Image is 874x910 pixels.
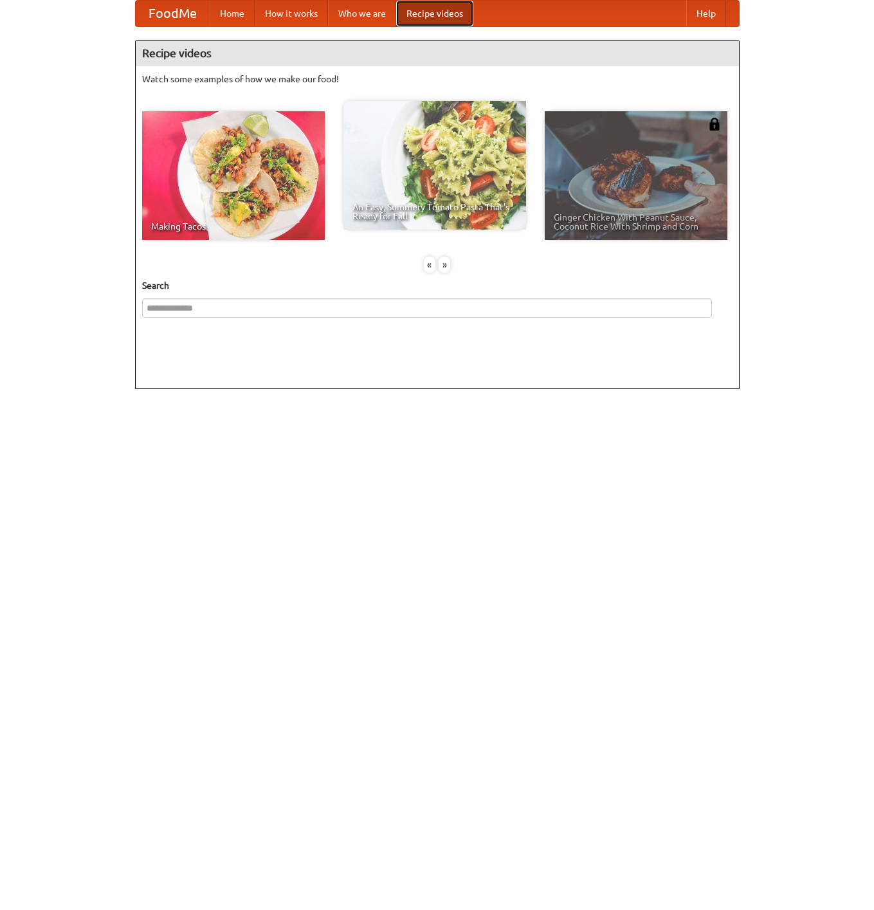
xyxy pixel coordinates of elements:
h5: Search [142,279,733,292]
p: Watch some examples of how we make our food! [142,73,733,86]
a: An Easy, Summery Tomato Pasta That's Ready for Fall [343,101,526,230]
h4: Recipe videos [136,41,739,66]
div: » [439,257,450,273]
a: How it works [255,1,328,26]
a: Recipe videos [396,1,473,26]
span: An Easy, Summery Tomato Pasta That's Ready for Fall [352,203,517,221]
a: Who we are [328,1,396,26]
a: Help [686,1,726,26]
img: 483408.png [708,118,721,131]
a: Home [210,1,255,26]
a: Making Tacos [142,111,325,240]
div: « [424,257,435,273]
span: Making Tacos [151,222,316,231]
a: FoodMe [136,1,210,26]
